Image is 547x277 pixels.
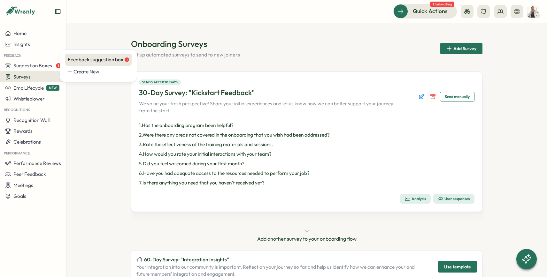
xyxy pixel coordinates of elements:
[125,57,129,62] span: 1
[453,46,476,51] span: Add Survey
[393,4,457,18] button: Quick Actions
[13,160,61,166] span: Performance Reviews
[257,235,357,243] p: Add another survey to your onboarding flow
[430,2,454,7] span: 1 task waiting
[13,139,41,145] span: Celebrations
[13,63,52,69] span: Suggestion Boxes
[46,85,59,91] span: NEW
[65,54,132,66] a: Feedback suggestion box1
[440,92,474,101] button: Send manually
[13,74,31,80] span: Surveys
[440,43,482,54] button: Add Survey
[13,30,27,36] span: Home
[139,100,404,114] p: We value your fresh perspective! Share your initial experiences and let us know how we can better...
[139,122,474,129] p: 1 . Has the onboarding program been helpful?
[13,85,44,91] span: Emp Lifecycle
[139,151,474,158] p: 4 . How would you rate your initial interactions with your team?
[136,256,423,264] p: 60-Day Survey: "Integration Insights"
[13,41,30,47] span: Insights
[139,141,474,148] p: 3 . Rate the effectiveness of the training materials and sessions.
[404,196,426,202] div: Analysis
[139,131,474,138] p: 2 . Were there any areas not covered in the onboarding that you wish had been addressed?
[139,179,474,186] p: 7 . Is there anything you need that you haven’t received yet?
[413,7,448,15] span: Quick Actions
[131,38,240,49] h1: Onboarding Surveys
[13,117,50,123] span: Recognition Wall
[56,63,61,68] span: 1
[13,193,26,199] span: Goals
[428,92,437,101] button: Disable survey
[527,5,539,18] img: denise.wimmer
[13,128,33,134] span: Rewards
[68,56,129,63] div: Feedback suggestion box
[433,194,474,204] button: User responses
[417,92,426,101] button: Edit survey
[139,170,474,177] p: 6 . Have you had adequate access to the resources needed to perform your job?
[438,261,477,273] button: Use template
[13,182,33,188] span: Meetings
[55,8,61,15] button: Expand sidebar
[65,66,132,78] a: Create New
[444,261,471,272] span: Use template
[13,171,46,177] span: Peer Feedback
[73,68,129,75] div: Create New
[139,160,474,167] p: 5 . Did you feel welcomed during your first month?
[13,96,44,102] span: Whistleblower
[139,88,255,98] h3: 30-Day Survey: "Kickstart Feedback"
[400,194,431,204] button: Analysis
[438,196,470,201] div: User responses
[445,92,470,101] span: Send manually
[131,51,240,59] p: Set up automated surveys to send to new joiners
[142,80,178,85] span: Sends after 30 days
